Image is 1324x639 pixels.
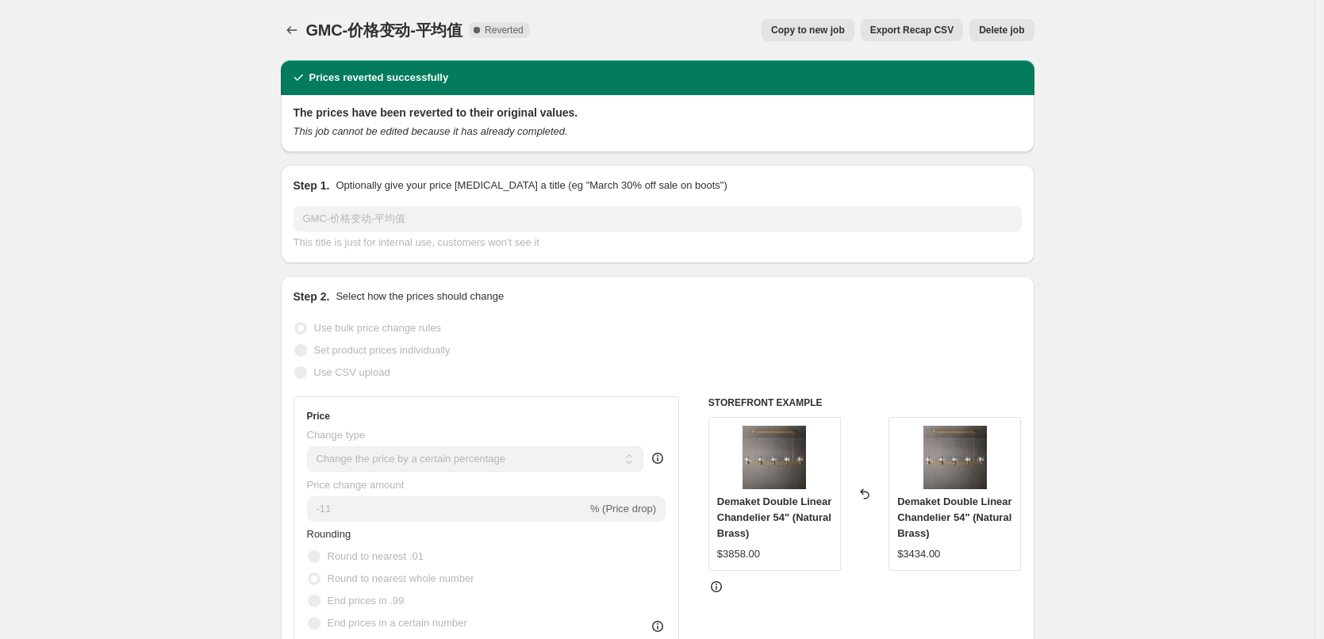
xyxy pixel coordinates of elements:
[307,496,587,522] input: -15
[307,528,351,540] span: Rounding
[771,24,845,36] span: Copy to new job
[590,503,656,515] span: % (Price drop)
[870,24,954,36] span: Export Recap CSV
[314,344,451,356] span: Set product prices individually
[294,236,539,248] span: This title is just for internal use, customers won't see it
[897,496,1012,539] span: Demaket Double Linear Chandelier 54" (Natural Brass)
[328,550,424,562] span: Round to nearest .01
[281,19,303,41] button: Price change jobs
[294,206,1022,231] input: 30% off holiday sale
[314,322,441,334] span: Use bulk price change rules
[307,479,405,491] span: Price change amount
[897,546,940,562] div: $3434.00
[979,24,1024,36] span: Delete job
[307,410,330,423] h3: Price
[336,289,504,304] p: Select how the prices should change
[307,429,366,441] span: Change type
[762,19,854,41] button: Copy to new job
[861,19,963,41] button: Export Recap CSV
[294,178,330,193] h2: Step 1.
[309,70,449,86] h2: Prices reverted successfully
[336,178,727,193] p: Optionally give your price [MEDICAL_DATA] a title (eg "March 30% off sale on boots")
[328,572,474,584] span: Round to nearest whole number
[294,289,330,304] h2: Step 2.
[717,496,832,539] span: Demaket Double Linear Chandelier 54" (Natural Brass)
[708,396,1022,409] h6: STOREFRONT EXAMPLE
[328,595,405,606] span: End prices in .99
[650,450,666,466] div: help
[306,21,463,39] span: GMC-价格变动-平均值
[294,105,1022,121] h2: The prices have been reverted to their original values.
[314,366,390,378] span: Use CSV upload
[717,546,760,562] div: $3858.00
[923,426,987,489] img: SebendekDoubleLinearChandel5_80x.jpg
[743,426,806,489] img: SebendekDoubleLinearChandel5_80x.jpg
[294,125,568,137] i: This job cannot be edited because it has already completed.
[485,24,524,36] span: Reverted
[969,19,1034,41] button: Delete job
[328,617,467,629] span: End prices in a certain number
